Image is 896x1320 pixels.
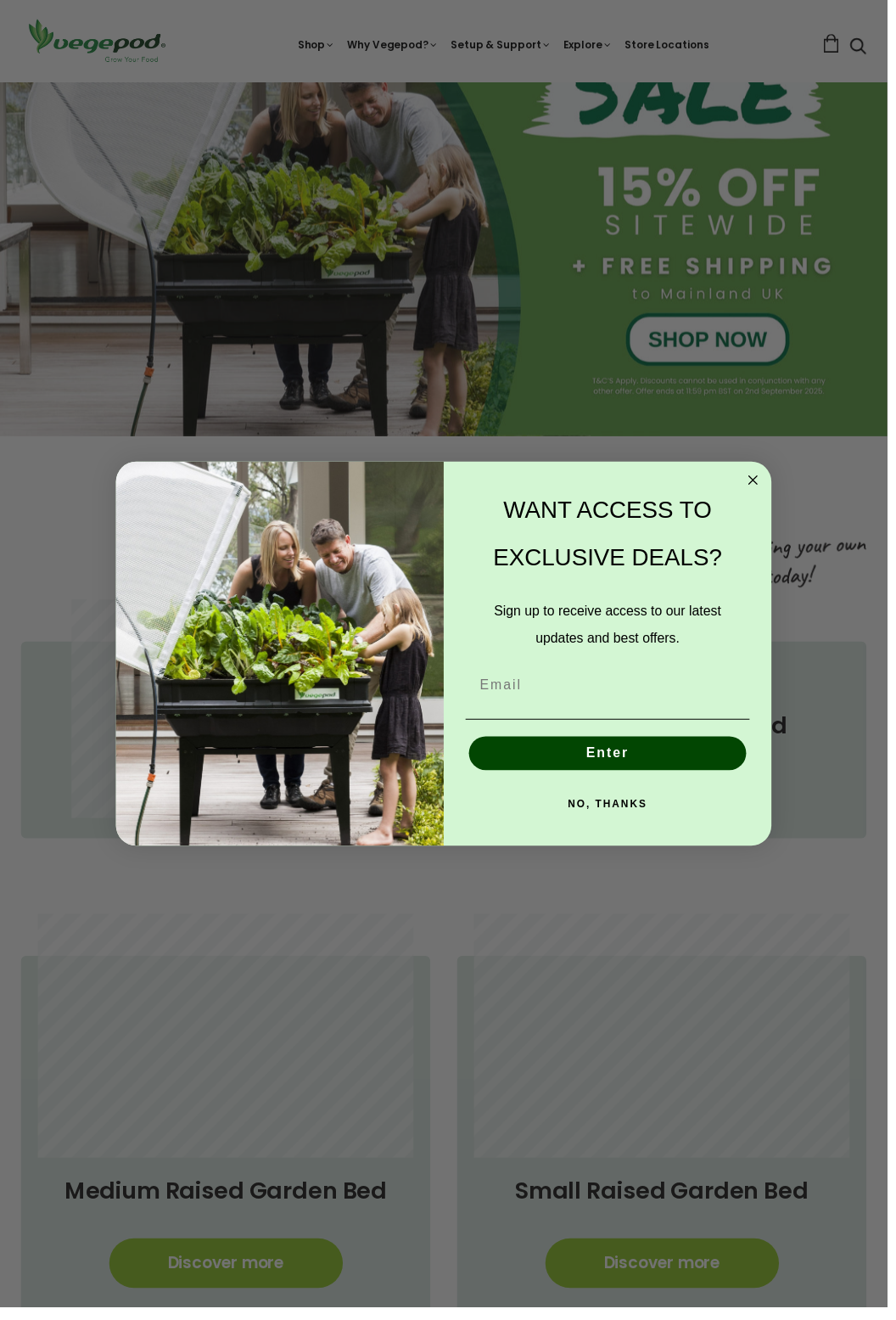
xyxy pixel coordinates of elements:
button: Enter [473,744,753,778]
span: Sign up to receive access to our latest updates and best offers. [499,609,728,651]
button: NO, THANKS [470,795,757,829]
img: e9d03583-1bb1-490f-ad29-36751b3212ff.jpeg [117,466,448,854]
input: Email [470,675,757,709]
span: WANT ACCESS TO EXCLUSIVE DEALS? [498,502,729,576]
img: underline [470,726,757,727]
button: Close dialog [750,475,770,495]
